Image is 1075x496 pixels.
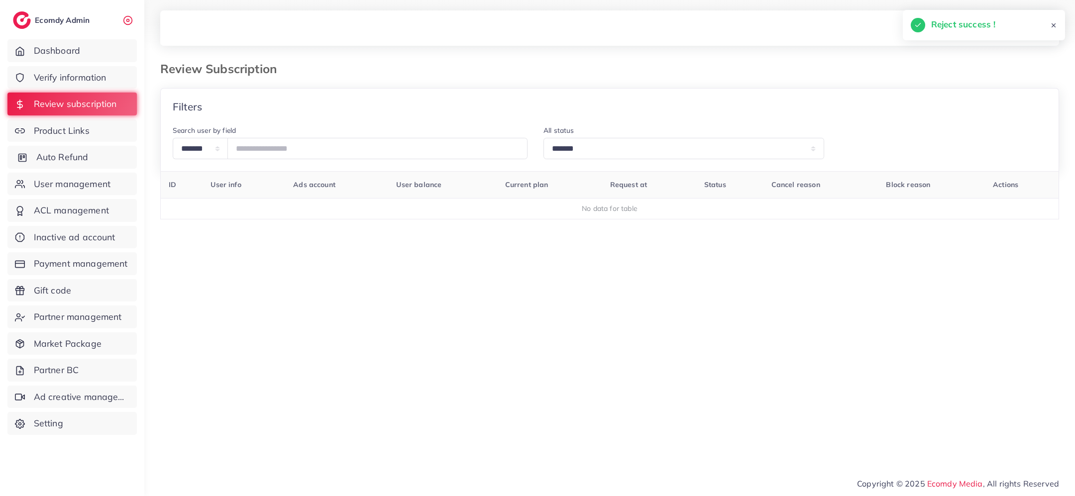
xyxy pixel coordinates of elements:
a: Ad creative management [7,386,137,408]
span: User management [34,178,110,191]
span: Actions [993,180,1018,189]
span: ID [169,180,176,189]
span: Payment management [34,257,128,270]
a: Product Links [7,119,137,142]
span: Inactive ad account [34,231,115,244]
a: User management [7,173,137,196]
span: , All rights Reserved [983,478,1059,490]
span: Gift code [34,284,71,297]
span: Current plan [505,180,548,189]
a: Ecomdy Media [927,479,983,489]
span: Review subscription [34,98,117,110]
a: Auto Refund [7,146,137,169]
a: Gift code [7,279,137,302]
a: Payment management [7,252,137,275]
a: Verify information [7,66,137,89]
span: Dashboard [34,44,80,57]
span: Setting [34,417,63,430]
a: Partner management [7,305,137,328]
a: Inactive ad account [7,226,137,249]
span: Ad creative management [34,391,129,403]
a: Review subscription [7,93,137,115]
h3: Review Subscription [160,62,285,76]
a: Dashboard [7,39,137,62]
span: Verify information [34,71,107,84]
span: ACL management [34,204,109,217]
span: Status [704,180,726,189]
span: Auto Refund [36,151,89,164]
span: Partner BC [34,364,79,377]
a: Partner BC [7,359,137,382]
span: Copyright © 2025 [857,478,1059,490]
span: Ads account [293,180,335,189]
span: Market Package [34,337,102,350]
a: Setting [7,412,137,435]
span: Request at [610,180,647,189]
label: All status [543,125,574,135]
h5: Reject success ! [931,18,996,31]
label: Search user by field [173,125,236,135]
span: User balance [396,180,441,189]
span: Block reason [886,180,930,189]
div: No data for table [166,203,1054,213]
img: logo [13,11,31,29]
a: Market Package [7,332,137,355]
span: User info [211,180,241,189]
h2: Ecomdy Admin [35,15,92,25]
a: logoEcomdy Admin [13,11,92,29]
span: Cancel reason [771,180,820,189]
span: Product Links [34,124,90,137]
span: Partner management [34,310,122,323]
h4: Filters [173,100,202,113]
a: ACL management [7,199,137,222]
